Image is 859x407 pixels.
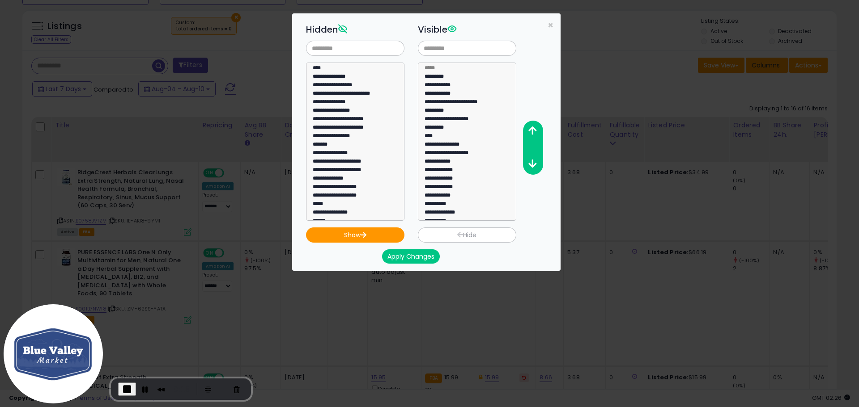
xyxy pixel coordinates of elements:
[548,19,553,32] span: ×
[382,249,440,264] button: Apply Changes
[306,23,404,36] h3: Hidden
[418,23,516,36] h3: Visible
[306,227,404,243] button: Show
[418,227,516,243] button: Hide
